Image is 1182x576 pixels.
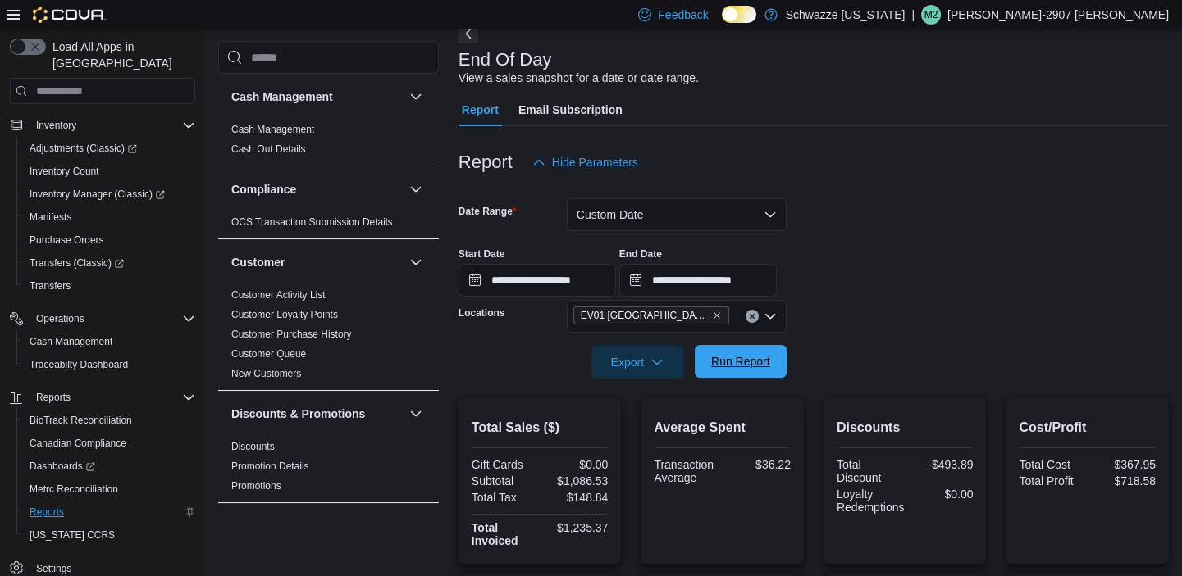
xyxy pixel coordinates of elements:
a: Adjustments (Classic) [16,137,202,160]
a: Canadian Compliance [23,433,133,453]
div: Total Profit [1019,474,1084,488]
span: Adjustments (Classic) [23,138,195,158]
div: View a sales snapshot for a date or date range. [459,70,699,87]
button: Clear input [746,310,759,323]
a: Reports [23,502,71,522]
a: Metrc Reconciliation [23,479,125,499]
strong: Total Invoiced [472,521,518,547]
button: Operations [30,309,91,329]
span: Transfers [30,279,71,293]
span: Manifests [23,207,195,227]
button: Customer [231,254,403,270]
p: [PERSON_NAME]-2907 [PERSON_NAME] [947,5,1169,25]
div: $0.00 [543,458,608,471]
span: Cash Management [30,335,112,348]
a: Promotion Details [231,460,309,472]
span: Manifests [30,211,71,224]
a: Transfers [23,276,77,296]
div: Customer [218,285,439,390]
div: Total Discount [837,458,901,484]
a: [US_STATE] CCRS [23,525,121,545]
button: Reports [30,388,77,407]
a: Customer Queue [231,348,306,360]
a: Adjustments (Classic) [23,138,144,158]
span: Purchase Orders [30,234,104,247]
button: Inventory Count [16,160,202,183]
span: Customer Activity List [231,288,326,302]
button: Cash Management [406,87,426,107]
button: Inventory [3,114,202,137]
span: Hide Parameters [552,154,638,170]
input: Dark Mode [722,6,756,23]
div: $718.58 [1091,474,1156,488]
a: Promotions [231,480,281,492]
h3: End Of Day [459,50,552,70]
span: M2 [924,5,938,25]
span: Canadian Compliance [30,437,126,450]
span: EV01 [GEOGRAPHIC_DATA] [581,307,709,324]
h3: Compliance [231,181,296,197]
span: Metrc Reconciliation [30,483,118,496]
button: Custom Date [567,198,787,231]
span: Canadian Compliance [23,433,195,453]
a: New Customers [231,368,301,379]
div: Subtotal [472,474,536,488]
a: Discounts [231,441,275,452]
div: $36.22 [726,458,791,471]
span: New Customers [231,367,301,380]
span: Dashboards [30,460,95,473]
a: Dashboards [16,455,202,478]
span: Reports [30,388,195,407]
span: Inventory Manager (Classic) [30,188,165,201]
button: Cash Management [16,330,202,353]
span: Traceabilty Dashboard [23,355,195,374]
span: Inventory Count [30,165,99,178]
div: Matthew-2907 Padilla [921,5,941,25]
span: Discounts [231,440,275,453]
h2: Average Spent [654,418,791,438]
span: Promotion Details [231,460,309,473]
a: Customer Loyalty Points [231,309,338,320]
div: $367.95 [1091,458,1156,471]
span: Inventory [36,119,76,132]
button: Next [459,24,478,43]
a: OCS Transaction Submission Details [231,216,393,228]
span: Adjustments (Classic) [30,142,137,155]
a: BioTrack Reconciliation [23,410,139,430]
button: Operations [3,307,202,330]
button: Export [591,346,683,379]
span: OCS Transaction Submission Details [231,215,393,229]
button: Reports [16,501,202,524]
button: Remove EV01 North Valley from selection in this group [712,311,722,320]
button: Run Report [695,345,787,378]
button: Open list of options [764,310,777,323]
a: Dashboards [23,456,102,476]
div: Gift Cards [472,458,536,471]
span: Customer Loyalty Points [231,308,338,321]
a: Cash Out Details [231,143,306,155]
span: Inventory Manager (Classic) [23,184,195,204]
div: $1,235.37 [543,521,608,534]
button: Compliance [231,181,403,197]
button: Manifests [16,206,202,229]
span: Email Subscription [518,93,623,126]
a: Inventory Manager (Classic) [23,184,171,204]
a: Cash Management [23,332,119,351]
button: Metrc Reconciliation [16,478,202,501]
div: -$493.89 [908,458,973,471]
span: Load All Apps in [GEOGRAPHIC_DATA] [46,39,195,71]
span: BioTrack Reconciliation [23,410,195,430]
span: Feedback [658,7,708,23]
h3: Report [459,152,513,172]
span: Customer Purchase History [231,328,352,341]
button: Reports [3,386,202,409]
label: Start Date [459,247,505,261]
span: Cash Out Details [231,143,306,156]
h2: Total Sales ($) [472,418,609,438]
a: Customer Purchase History [231,329,352,340]
button: Inventory [30,116,83,135]
div: $0.00 [910,488,973,501]
div: $148.84 [543,491,608,504]
button: Customer [406,252,426,272]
